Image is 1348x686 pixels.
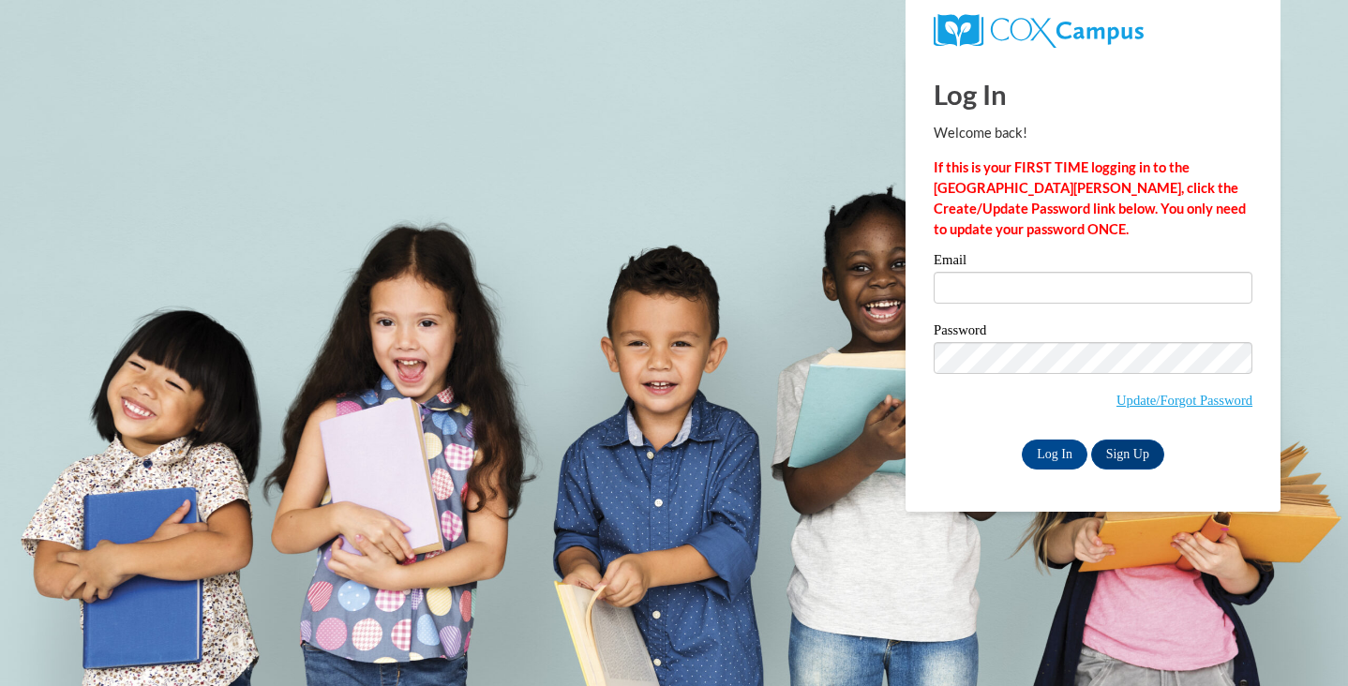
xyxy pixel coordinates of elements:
a: Sign Up [1091,440,1164,470]
a: COX Campus [934,14,1252,48]
h1: Log In [934,75,1252,113]
img: COX Campus [934,14,1144,48]
a: Update/Forgot Password [1116,393,1252,408]
input: Log In [1022,440,1087,470]
p: Welcome back! [934,123,1252,143]
strong: If this is your FIRST TIME logging in to the [GEOGRAPHIC_DATA][PERSON_NAME], click the Create/Upd... [934,159,1246,237]
label: Password [934,323,1252,342]
label: Email [934,253,1252,272]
